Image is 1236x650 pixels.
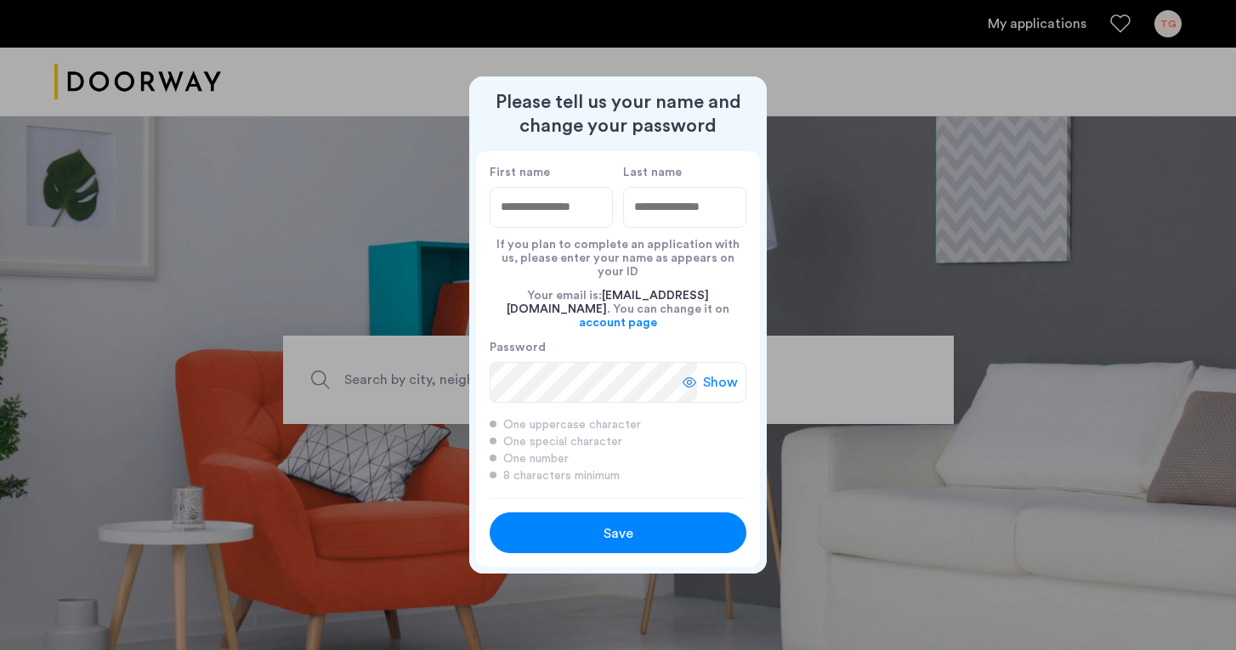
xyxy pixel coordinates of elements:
span: [EMAIL_ADDRESS][DOMAIN_NAME] [507,290,709,315]
div: 8 characters minimum [490,467,746,484]
span: Save [604,523,633,544]
label: First name [490,165,613,180]
label: Last name [623,165,746,180]
label: Password [490,340,697,355]
span: Show [703,372,738,393]
div: One number [490,450,746,467]
div: Your email is: . You can change it on [490,279,746,340]
a: account page [579,316,657,330]
div: One special character [490,433,746,450]
div: If you plan to complete an application with us, please enter your name as appears on your ID [490,228,746,279]
h2: Please tell us your name and change your password [476,90,760,138]
button: button [490,512,746,553]
div: One uppercase character [490,416,746,433]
